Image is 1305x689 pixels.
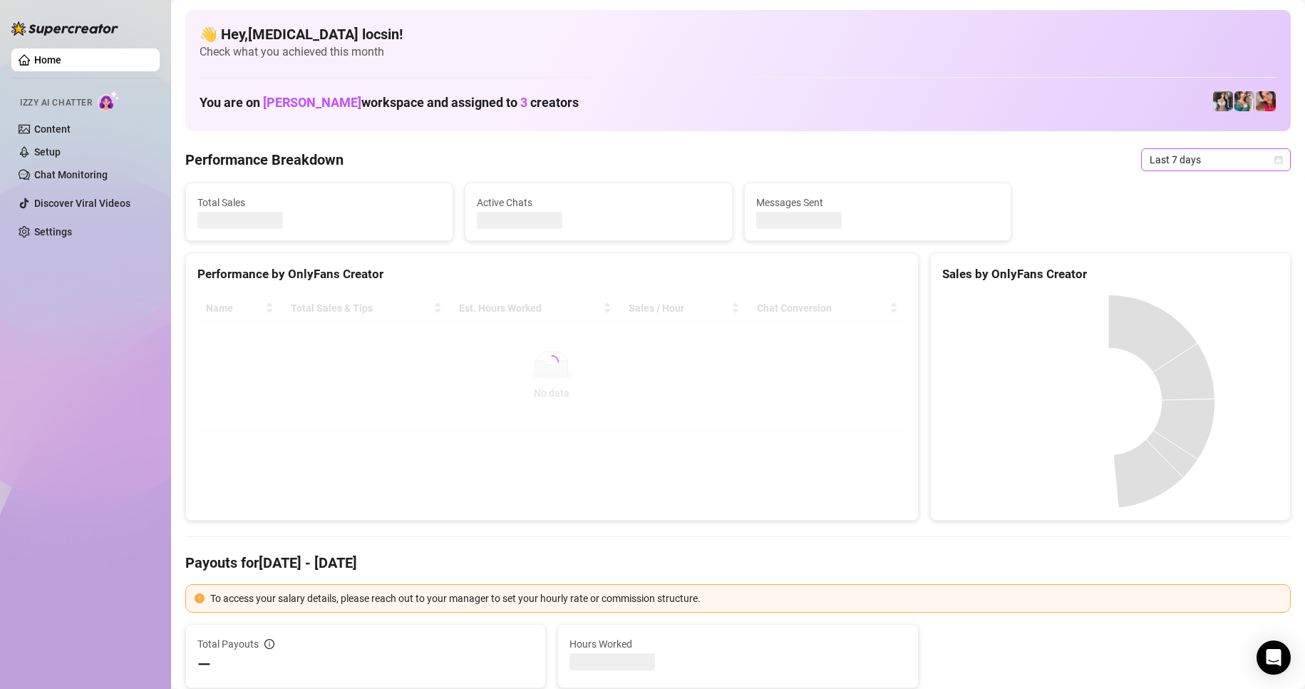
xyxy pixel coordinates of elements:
span: Messages Sent [756,195,1000,210]
span: info-circle [264,639,274,649]
h4: 👋 Hey, [MEDICAL_DATA] locsin ! [200,24,1276,44]
span: Total Payouts [197,636,259,652]
div: Open Intercom Messenger [1257,640,1291,675]
span: Check what you achieved this month [200,44,1276,60]
div: To access your salary details, please reach out to your manager to set your hourly rate or commis... [210,591,1281,606]
div: Sales by OnlyFans Creator [942,265,1279,284]
span: loading [543,354,560,371]
a: Home [34,54,61,66]
span: calendar [1274,155,1283,164]
h1: You are on workspace and assigned to creators [200,95,579,111]
div: Performance by OnlyFans Creator [197,265,907,284]
span: [PERSON_NAME] [263,95,361,110]
a: Settings [34,226,72,238]
a: Content [34,123,71,135]
img: Katy [1213,91,1233,111]
a: Discover Viral Videos [34,198,130,209]
span: Hours Worked [569,636,906,652]
a: Setup [34,146,61,158]
h4: Performance Breakdown [185,150,344,170]
h4: Payouts for [DATE] - [DATE] [185,553,1291,573]
span: Last 7 days [1150,149,1282,170]
span: exclamation-circle [195,593,205,603]
img: Vanessa [1256,91,1276,111]
img: Zaddy [1234,91,1254,111]
img: logo-BBDzfeDw.svg [11,21,118,36]
span: 3 [520,95,527,110]
span: Active Chats [477,195,721,210]
span: Izzy AI Chatter [20,96,92,110]
a: Chat Monitoring [34,169,108,180]
span: — [197,653,211,676]
img: AI Chatter [98,91,120,111]
span: Total Sales [197,195,441,210]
